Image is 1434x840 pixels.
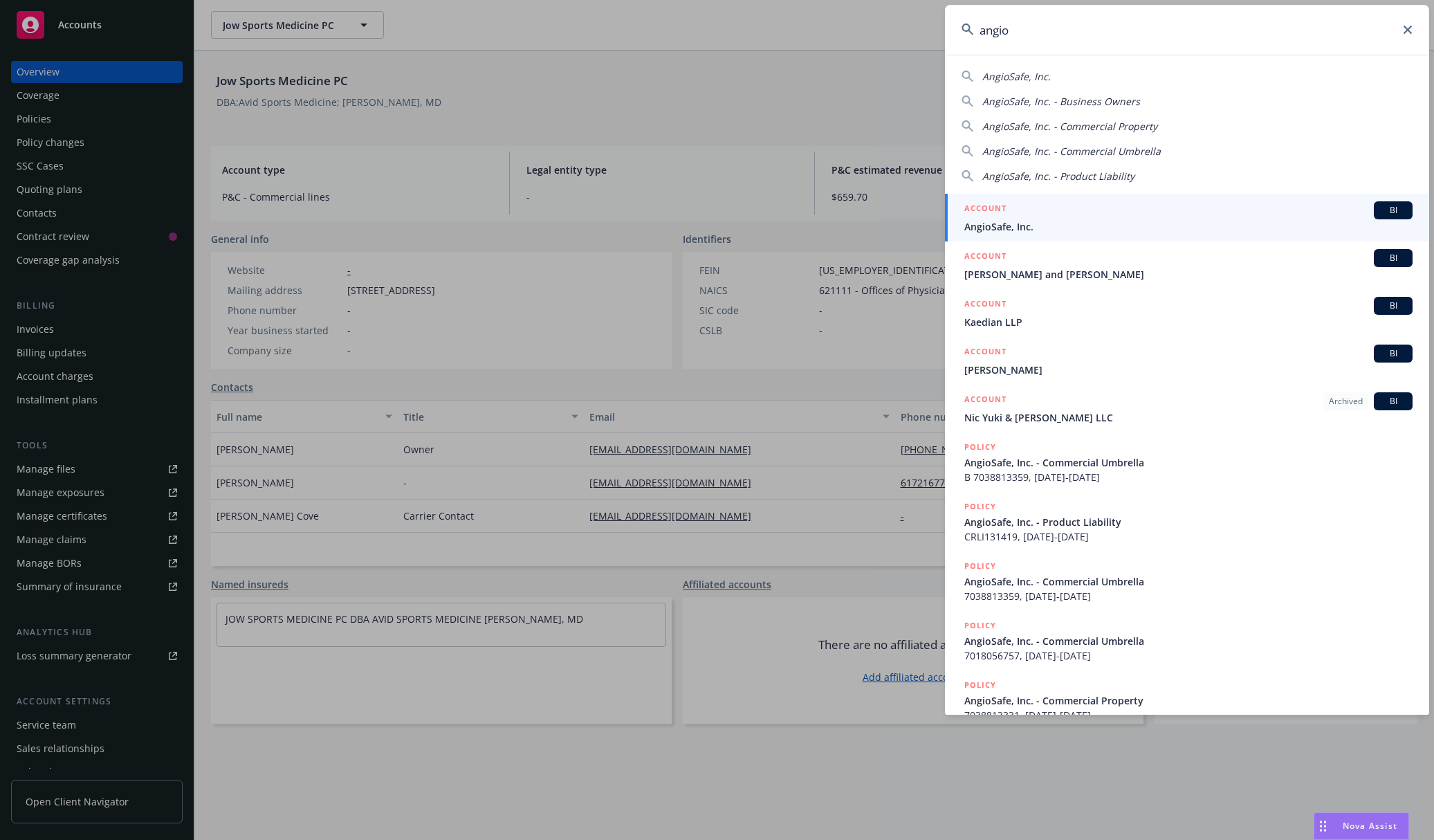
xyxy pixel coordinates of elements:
span: 7038813359, [DATE]-[DATE] [964,589,1413,603]
span: [PERSON_NAME] and [PERSON_NAME] [964,267,1413,282]
button: Nova Assist [1314,812,1409,840]
span: BI [1379,395,1407,408]
h5: POLICY [964,678,996,692]
span: CRLI131419, [DATE]-[DATE] [964,529,1413,544]
a: POLICYAngioSafe, Inc. - Commercial UmbrellaB 7038813359, [DATE]-[DATE] [945,432,1429,492]
span: Kaedian LLP [964,315,1413,329]
span: AngioSafe, Inc. - Product Liability [982,170,1134,183]
span: BI [1379,347,1407,360]
h5: ACCOUNT [964,345,1006,361]
a: POLICYAngioSafe, Inc. - Product LiabilityCRLI131419, [DATE]-[DATE] [945,492,1429,551]
span: BI [1379,252,1407,264]
span: AngioSafe, Inc. - Product Liability [964,515,1413,529]
span: BI [1379,300,1407,312]
span: AngioSafe, Inc. [982,70,1051,83]
span: AngioSafe, Inc. - Commercial Umbrella [964,634,1413,648]
div: Drag to move [1314,813,1332,839]
a: ACCOUNTBI[PERSON_NAME] [945,337,1429,385]
a: POLICYAngioSafe, Inc. - Commercial Umbrella7038813359, [DATE]-[DATE] [945,551,1429,611]
h5: POLICY [964,619,996,632]
span: AngioSafe, Inc. - Business Owners [982,95,1140,108]
h5: POLICY [964,440,996,454]
h5: ACCOUNT [964,297,1006,313]
h5: ACCOUNT [964,249,1006,266]
h5: POLICY [964,500,996,513]
span: BI [1379,204,1407,217]
span: Nova Assist [1343,820,1397,832]
h5: POLICY [964,559,996,573]
span: AngioSafe, Inc. - Commercial Umbrella [982,145,1161,158]
a: ACCOUNTArchivedBINic Yuki & [PERSON_NAME] LLC [945,385,1429,432]
span: AngioSafe, Inc. - Commercial Umbrella [964,574,1413,589]
span: 7018056757, [DATE]-[DATE] [964,648,1413,663]
span: AngioSafe, Inc. - Commercial Property [964,693,1413,708]
a: ACCOUNTBIAngioSafe, Inc. [945,194,1429,241]
span: AngioSafe, Inc. - Commercial Umbrella [964,455,1413,470]
span: AngioSafe, Inc. - Commercial Property [982,120,1157,133]
a: POLICYAngioSafe, Inc. - Commercial Property7038813331, [DATE]-[DATE] [945,670,1429,730]
span: Nic Yuki & [PERSON_NAME] LLC [964,410,1413,425]
h5: ACCOUNT [964,201,1006,218]
span: 7038813331, [DATE]-[DATE] [964,708,1413,722]
a: POLICYAngioSafe, Inc. - Commercial Umbrella7018056757, [DATE]-[DATE] [945,611,1429,670]
a: ACCOUNTBI[PERSON_NAME] and [PERSON_NAME] [945,241,1429,289]
input: Search... [945,5,1429,55]
span: Archived [1329,395,1363,408]
span: [PERSON_NAME] [964,363,1413,377]
h5: ACCOUNT [964,392,1006,409]
span: B 7038813359, [DATE]-[DATE] [964,470,1413,484]
a: ACCOUNTBIKaedian LLP [945,289,1429,337]
span: AngioSafe, Inc. [964,219,1413,234]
